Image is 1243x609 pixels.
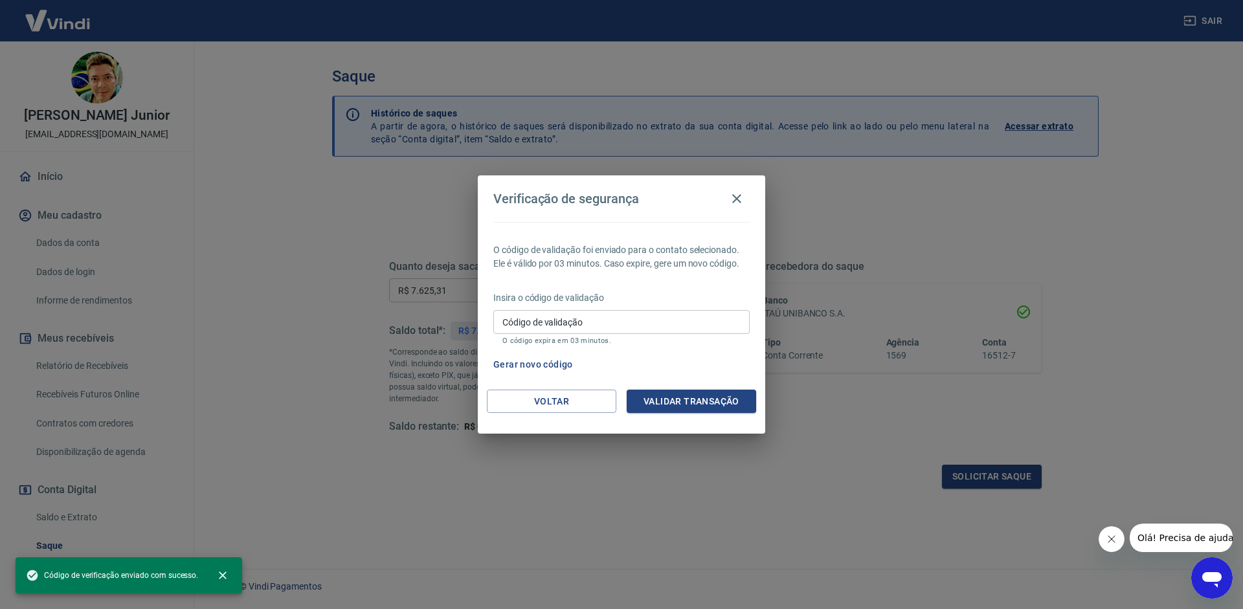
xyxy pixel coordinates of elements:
iframe: Botão para abrir a janela de mensagens [1191,557,1233,599]
h4: Verificação de segurança [493,191,639,206]
button: Gerar novo código [488,353,578,377]
p: O código expira em 03 minutos. [502,337,741,345]
button: close [208,561,237,590]
button: Voltar [487,390,616,414]
iframe: Mensagem da empresa [1130,524,1233,552]
span: Código de verificação enviado com sucesso. [26,569,198,582]
p: O código de validação foi enviado para o contato selecionado. Ele é válido por 03 minutos. Caso e... [493,243,750,271]
span: Olá! Precisa de ajuda? [8,9,109,19]
iframe: Fechar mensagem [1099,526,1125,552]
button: Validar transação [627,390,756,414]
p: Insira o código de validação [493,291,750,305]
